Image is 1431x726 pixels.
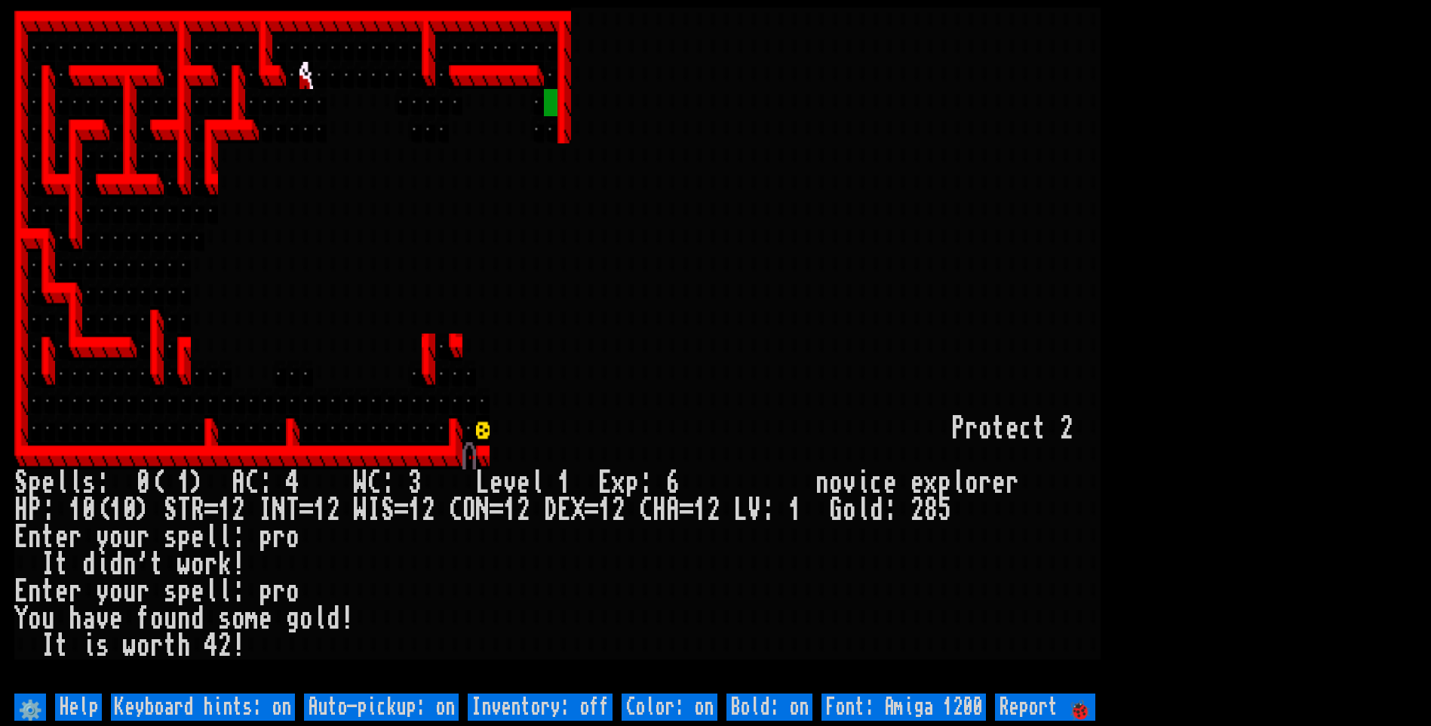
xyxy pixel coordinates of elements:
div: i [82,632,96,660]
input: Auto-pickup: on [304,694,459,721]
div: ) [191,469,204,497]
div: = [680,497,693,524]
div: 0 [137,469,150,497]
div: = [299,497,313,524]
div: T [286,497,299,524]
div: e [191,578,204,605]
div: o [109,578,123,605]
div: o [829,469,843,497]
div: y [96,578,109,605]
div: L [476,469,490,497]
div: r [137,578,150,605]
div: o [286,578,299,605]
div: R [191,497,204,524]
div: e [55,524,69,551]
div: n [123,551,137,578]
div: H [653,497,666,524]
div: 2 [612,497,625,524]
div: A [666,497,680,524]
div: ( [96,497,109,524]
div: o [299,605,313,632]
div: v [843,469,856,497]
div: o [28,605,41,632]
div: g [286,605,299,632]
div: p [625,469,639,497]
div: e [992,469,1006,497]
div: N [272,497,286,524]
div: 0 [123,497,137,524]
div: l [69,469,82,497]
input: Inventory: off [468,694,613,721]
div: l [204,578,218,605]
div: l [951,469,965,497]
div: I [259,497,272,524]
div: e [109,605,123,632]
div: = [395,497,408,524]
div: r [204,551,218,578]
div: 3 [408,469,422,497]
div: H [14,497,28,524]
div: p [259,524,272,551]
div: u [123,578,137,605]
div: h [177,632,191,660]
div: 1 [788,497,802,524]
div: r [150,632,164,660]
div: t [150,551,164,578]
div: d [327,605,340,632]
div: r [137,524,150,551]
div: x [924,469,938,497]
div: d [82,551,96,578]
div: l [856,497,870,524]
div: t [1033,415,1046,442]
div: d [191,605,204,632]
div: ! [232,632,245,660]
div: v [96,605,109,632]
input: Help [55,694,102,721]
div: 2 [218,632,232,660]
div: 1 [177,469,191,497]
div: 2 [232,497,245,524]
div: o [978,415,992,442]
div: t [992,415,1006,442]
div: r [272,578,286,605]
div: V [748,497,761,524]
div: 1 [69,497,82,524]
div: c [1019,415,1033,442]
div: l [218,578,232,605]
div: l [313,605,327,632]
div: ( [150,469,164,497]
div: I [41,632,55,660]
div: 2 [327,497,340,524]
div: 4 [286,469,299,497]
div: u [41,605,55,632]
div: n [28,524,41,551]
div: e [191,524,204,551]
div: C [449,497,462,524]
div: 1 [109,497,123,524]
div: o [232,605,245,632]
div: l [218,524,232,551]
div: 5 [938,497,951,524]
div: S [381,497,395,524]
div: n [815,469,829,497]
div: w [123,632,137,660]
div: a [82,605,96,632]
div: t [55,551,69,578]
div: D [544,497,557,524]
div: u [164,605,177,632]
div: l [530,469,544,497]
div: I [367,497,381,524]
div: 8 [924,497,938,524]
div: N [476,497,490,524]
div: p [259,578,272,605]
div: : [761,497,775,524]
div: e [41,469,55,497]
div: e [883,469,897,497]
div: S [14,469,28,497]
div: 1 [408,497,422,524]
div: 2 [422,497,435,524]
div: E [557,497,571,524]
div: C [245,469,259,497]
div: p [938,469,951,497]
input: Color: on [622,694,717,721]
